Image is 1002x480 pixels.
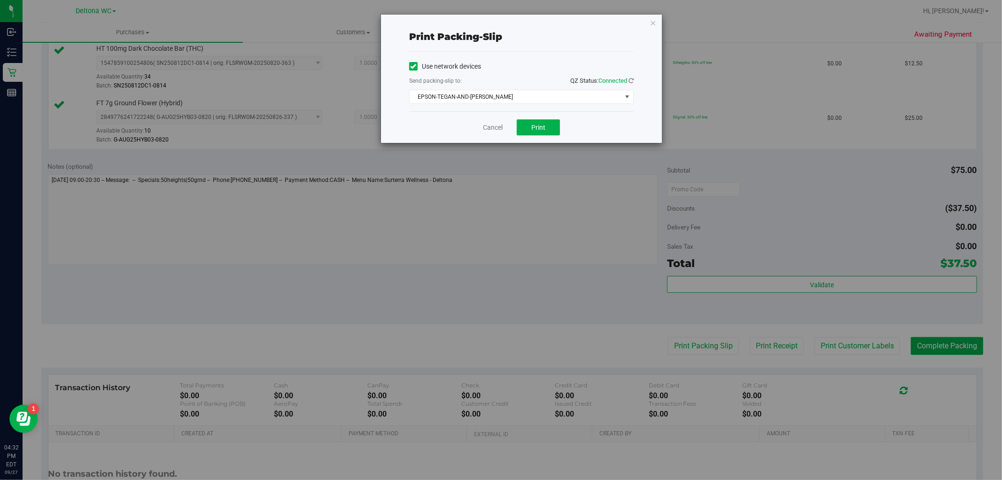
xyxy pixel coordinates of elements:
[531,124,545,131] span: Print
[598,77,627,84] span: Connected
[621,90,633,103] span: select
[409,77,462,85] label: Send packing-slip to:
[517,119,560,135] button: Print
[410,90,621,103] span: EPSON-TEGAN-AND-[PERSON_NAME]
[570,77,634,84] span: QZ Status:
[409,31,502,42] span: Print packing-slip
[483,123,503,133] a: Cancel
[9,405,38,433] iframe: Resource center
[28,403,39,415] iframe: Resource center unread badge
[409,62,481,71] label: Use network devices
